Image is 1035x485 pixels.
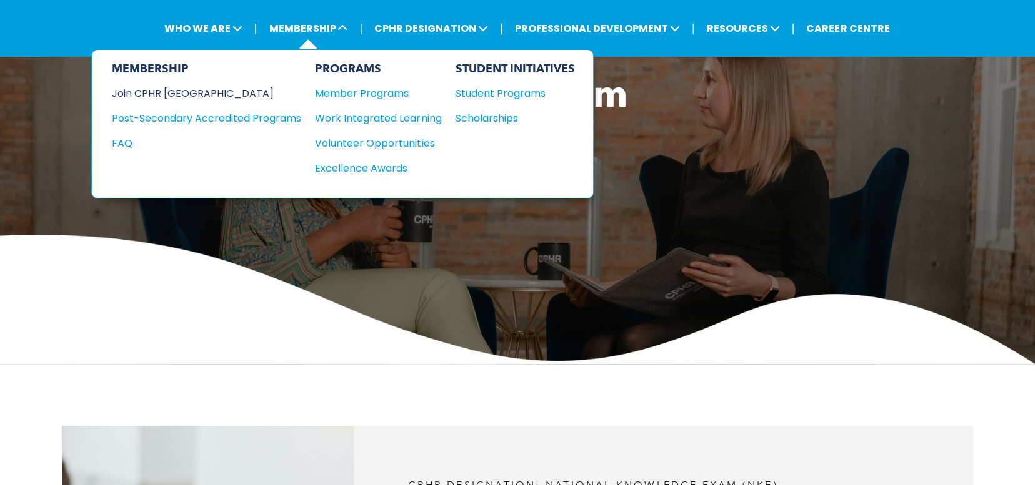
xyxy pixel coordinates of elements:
span: WHO WE ARE [161,17,246,40]
a: Student Programs [455,86,574,101]
li: | [500,16,503,41]
div: PROGRAMS [315,62,441,76]
li: | [254,16,257,41]
div: Work Integrated Learning [315,110,429,126]
span: PROFESSIONAL DEVELOPMENT [511,17,684,40]
div: FAQ [112,135,282,151]
span: RESOURCES [703,17,784,40]
div: Member Programs [315,86,429,101]
a: Work Integrated Learning [315,110,441,126]
a: Post-Secondary Accredited Programs [112,110,301,126]
div: STUDENT INITIATIVES [455,62,574,76]
a: Excellence Awards [315,160,441,176]
a: FAQ [112,135,301,151]
div: Student Programs [455,86,562,101]
a: Volunteer Opportunities [315,135,441,151]
div: Excellence Awards [315,160,429,176]
div: Join CPHR [GEOGRAPHIC_DATA] [112,86,282,101]
div: Volunteer Opportunities [315,135,429,151]
li: | [359,16,362,41]
div: Scholarships [455,110,562,126]
span: CPHR DESIGNATION [371,17,492,40]
a: Member Programs [315,86,441,101]
div: Post-Secondary Accredited Programs [112,110,282,126]
div: MEMBERSHIP [112,62,301,76]
a: CAREER CENTRE [802,17,893,40]
span: MEMBERSHIP [265,17,351,40]
li: | [792,16,795,41]
a: Scholarships [455,110,574,126]
li: | [692,16,695,41]
a: Join CPHR [GEOGRAPHIC_DATA] [112,86,301,101]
